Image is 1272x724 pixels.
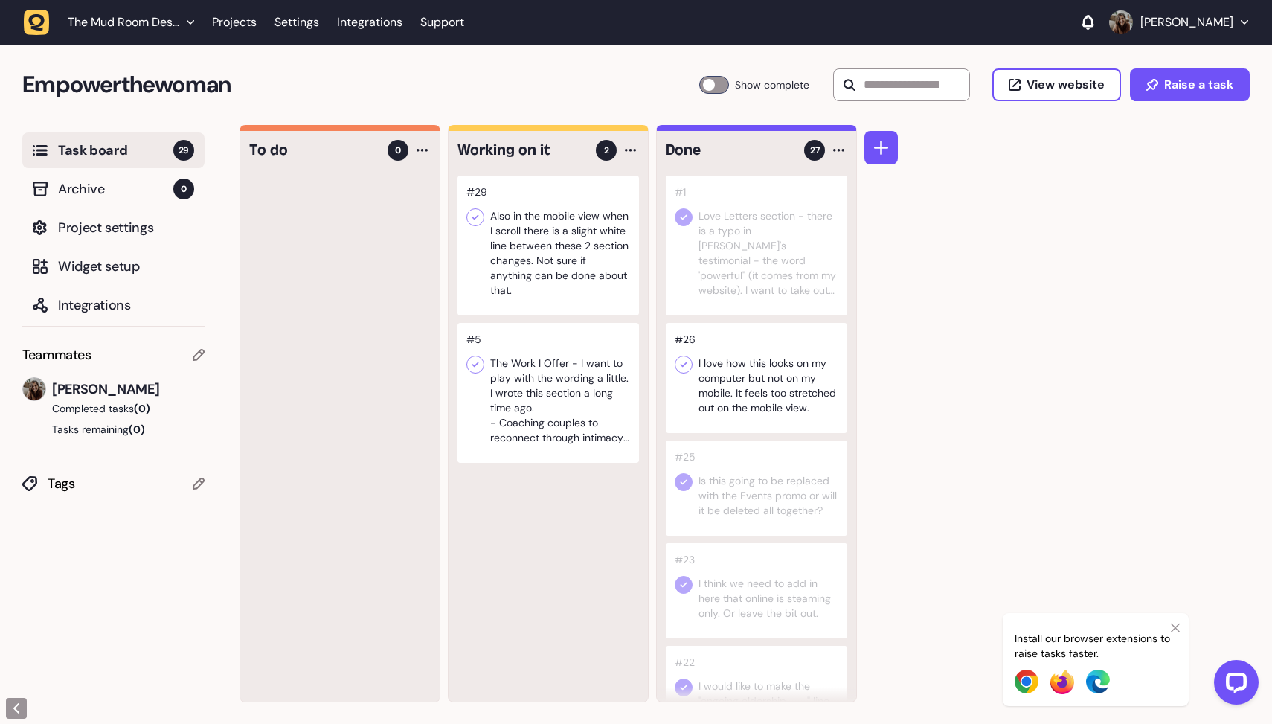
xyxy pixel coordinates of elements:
h4: Working on it [457,140,585,161]
a: Integrations [337,9,402,36]
span: Archive [58,179,173,199]
h2: Empowerthewoman [22,67,699,103]
img: Firefox Extension [1050,670,1074,694]
button: Completed tasks(0) [22,401,193,416]
button: The Mud Room Design Studio [24,9,203,36]
button: [PERSON_NAME] [1109,10,1248,34]
iframe: LiveChat chat widget [1202,654,1265,717]
img: Kate Britton [23,378,45,400]
button: Project settings [22,210,205,246]
h4: To do [249,140,377,161]
button: Tasks remaining(0) [22,422,205,437]
span: (0) [134,402,150,415]
button: Archive0 [22,171,205,207]
span: Project settings [58,217,194,238]
span: View website [1027,79,1105,91]
span: 27 [810,144,820,157]
span: Show complete [735,76,809,94]
span: Task board [58,140,173,161]
span: (0) [129,423,145,436]
a: Projects [212,9,257,36]
a: Settings [274,9,319,36]
span: 0 [395,144,401,157]
p: [PERSON_NAME] [1140,15,1233,30]
img: Edge Extension [1086,670,1110,693]
span: 0 [173,179,194,199]
span: 2 [604,144,609,157]
span: Raise a task [1164,79,1233,91]
span: Widget setup [58,256,194,277]
a: Support [420,15,464,30]
button: Task board29 [22,132,205,168]
h4: Done [666,140,794,161]
span: [PERSON_NAME] [52,379,205,400]
span: The Mud Room Design Studio [68,15,179,30]
button: Integrations [22,287,205,323]
span: Tags [48,473,193,494]
span: Teammates [22,345,91,365]
span: Integrations [58,295,194,315]
p: Install our browser extensions to raise tasks faster. [1015,631,1177,661]
button: Widget setup [22,249,205,284]
img: Chrome Extension [1015,670,1038,693]
img: Kate Britton [1109,10,1133,34]
span: 29 [173,140,194,161]
button: View website [992,68,1121,101]
button: Raise a task [1130,68,1250,101]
